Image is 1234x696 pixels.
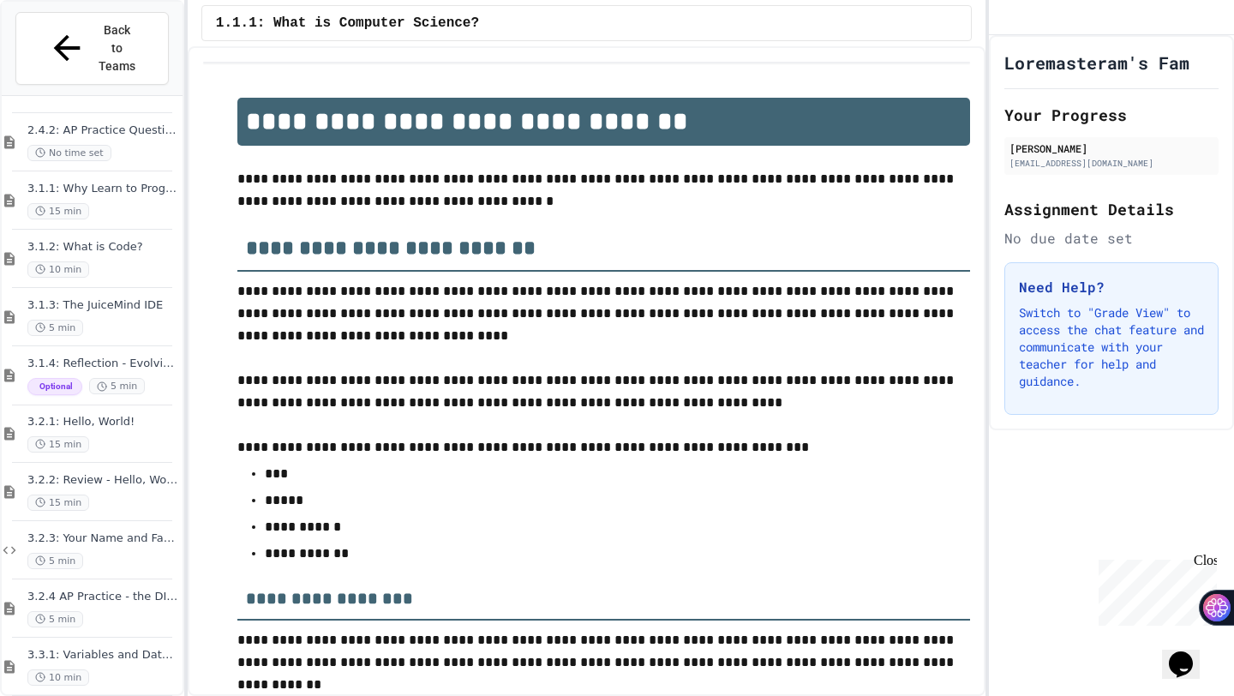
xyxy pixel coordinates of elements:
h2: Assignment Details [1004,197,1219,221]
span: 15 min [27,203,89,219]
span: 2.4.2: AP Practice Questions [27,123,179,138]
span: 3.2.2: Review - Hello, World! [27,473,179,488]
span: No time set [27,145,111,161]
div: [EMAIL_ADDRESS][DOMAIN_NAME] [1009,157,1213,170]
span: Optional [27,378,82,395]
span: 10 min [27,669,89,686]
span: 3.2.4 AP Practice - the DISPLAY Procedure [27,590,179,604]
span: 15 min [27,436,89,453]
button: Back to Teams [15,12,169,85]
span: 1.1.1: What is Computer Science? [216,13,479,33]
div: [PERSON_NAME] [1009,141,1213,156]
span: 3.2.3: Your Name and Favorite Movie [27,531,179,546]
h1: Loremasteram's Fam [1004,51,1189,75]
span: 3.1.4: Reflection - Evolving Technology [27,357,179,371]
span: 15 min [27,495,89,511]
span: 10 min [27,261,89,278]
span: 3.2.1: Hello, World! [27,415,179,429]
span: 5 min [27,611,83,627]
span: 3.1.1: Why Learn to Program? [27,182,179,196]
h3: Need Help? [1019,277,1204,297]
span: 5 min [27,320,83,336]
span: 3.1.2: What is Code? [27,240,179,255]
span: 3.3.1: Variables and Data Types [27,648,179,663]
iframe: chat widget [1092,553,1217,626]
p: Switch to "Grade View" to access the chat feature and communicate with your teacher for help and ... [1019,304,1204,390]
span: Back to Teams [97,21,137,75]
div: Chat with us now!Close [7,7,118,109]
h2: Your Progress [1004,103,1219,127]
span: 3.1.3: The JuiceMind IDE [27,298,179,313]
span: 5 min [89,378,145,394]
div: No due date set [1004,228,1219,249]
iframe: chat widget [1162,627,1217,679]
span: 5 min [27,553,83,569]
